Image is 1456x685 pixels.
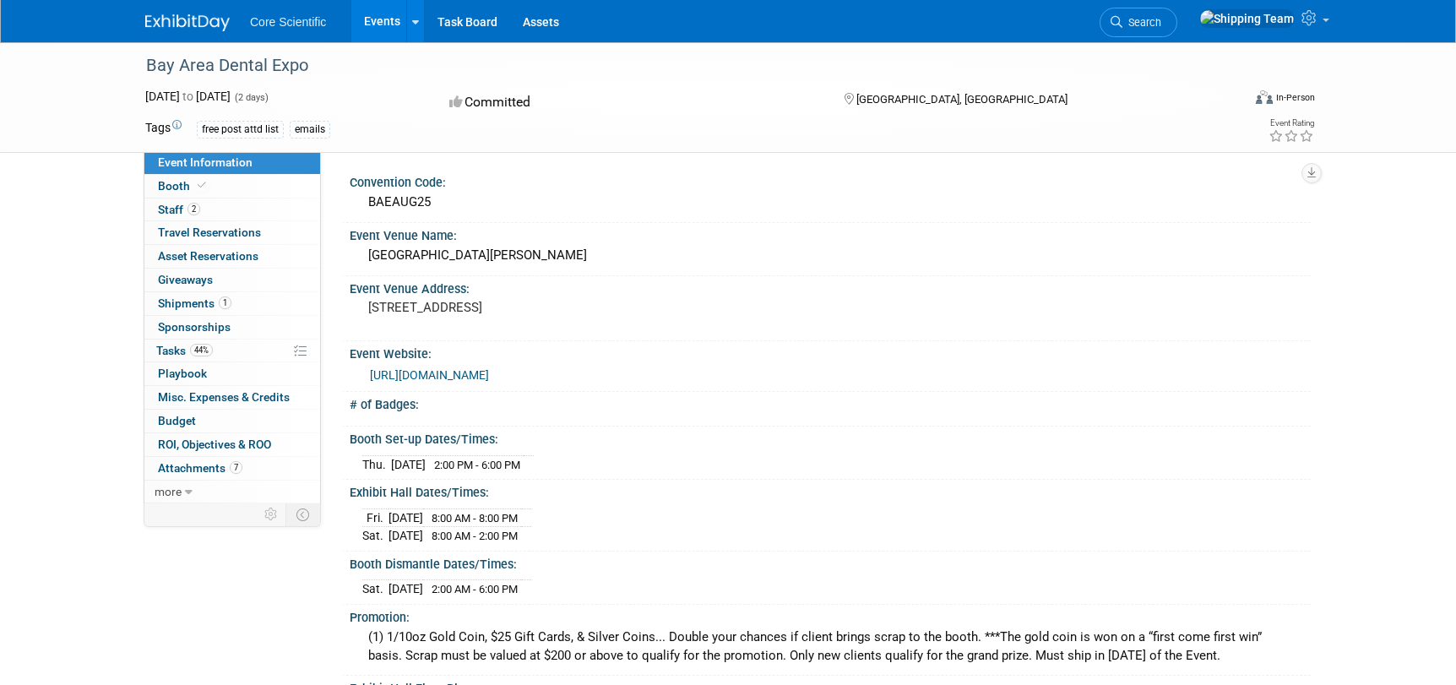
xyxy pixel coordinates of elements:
td: Fri. [362,508,388,527]
pre: [STREET_ADDRESS] [368,300,731,315]
a: more [144,481,320,503]
span: more [155,485,182,498]
a: [URL][DOMAIN_NAME] [370,368,489,382]
div: Promotion: [350,605,1311,626]
span: Travel Reservations [158,226,261,239]
div: Event Website: [350,341,1311,362]
a: Travel Reservations [144,221,320,244]
td: Thu. [362,455,391,473]
span: Tasks [156,344,213,357]
span: Event Information [158,155,253,169]
a: Budget [144,410,320,432]
span: (2 days) [233,92,269,103]
td: [DATE] [388,508,423,527]
div: emails [290,121,330,139]
div: In-Person [1275,91,1315,104]
span: Shipments [158,296,231,310]
a: Attachments7 [144,457,320,480]
td: Sat. [362,580,388,598]
span: Asset Reservations [158,249,258,263]
a: Tasks44% [144,340,320,362]
div: [GEOGRAPHIC_DATA][PERSON_NAME] [362,242,1298,269]
div: BAEAUG25 [362,189,1298,215]
td: Sat. [362,527,388,545]
a: Shipments1 [144,292,320,315]
span: Core Scientific [250,15,326,29]
a: Playbook [144,362,320,385]
img: Format-Inperson.png [1256,90,1273,104]
div: # of Badges: [350,392,1311,413]
span: 2 [187,203,200,215]
span: 8:00 AM - 2:00 PM [432,530,518,542]
span: Booth [158,179,209,193]
td: [DATE] [391,455,426,473]
a: Giveaways [144,269,320,291]
div: free post attd list [197,121,284,139]
a: Misc. Expenses & Credits [144,386,320,409]
div: Bay Area Dental Expo [140,51,1215,81]
div: Exhibit Hall Dates/Times: [350,480,1311,501]
span: Playbook [158,367,207,380]
i: Booth reservation complete [198,181,206,190]
span: Sponsorships [158,320,231,334]
span: 2:00 AM - 6:00 PM [432,583,518,595]
div: (1) 1/10oz Gold Coin, $25 Gift Cards, & Silver Coins... Double your chances if client brings scra... [362,624,1298,669]
span: [DATE] [DATE] [145,90,231,103]
span: 2:00 PM - 6:00 PM [434,459,520,471]
td: Personalize Event Tab Strip [257,503,286,525]
a: Booth [144,175,320,198]
img: ExhibitDay [145,14,230,31]
div: Event Rating [1269,119,1314,128]
div: Convention Code: [350,170,1311,191]
a: Event Information [144,151,320,174]
img: Shipping Team [1199,9,1295,28]
span: Giveaways [158,273,213,286]
span: ROI, Objectives & ROO [158,438,271,451]
span: [GEOGRAPHIC_DATA], [GEOGRAPHIC_DATA] [856,93,1068,106]
td: Toggle Event Tabs [286,503,321,525]
span: 44% [190,344,213,356]
span: Misc. Expenses & Credits [158,390,290,404]
span: Budget [158,414,196,427]
span: Attachments [158,461,242,475]
div: Committed [444,88,818,117]
div: Event Venue Name: [350,223,1311,244]
td: Tags [145,119,182,139]
span: Staff [158,203,200,216]
a: Search [1100,8,1177,37]
div: Booth Dismantle Dates/Times: [350,552,1311,573]
a: Asset Reservations [144,245,320,268]
td: [DATE] [388,527,423,545]
span: 7 [230,461,242,474]
span: Search [1122,16,1161,29]
div: Event Format [1141,88,1315,113]
td: [DATE] [388,580,423,598]
div: Booth Set-up Dates/Times: [350,427,1311,448]
div: Event Venue Address: [350,276,1311,297]
span: to [180,90,196,103]
span: 1 [219,296,231,309]
span: 8:00 AM - 8:00 PM [432,512,518,525]
a: ROI, Objectives & ROO [144,433,320,456]
a: Sponsorships [144,316,320,339]
a: Staff2 [144,198,320,221]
